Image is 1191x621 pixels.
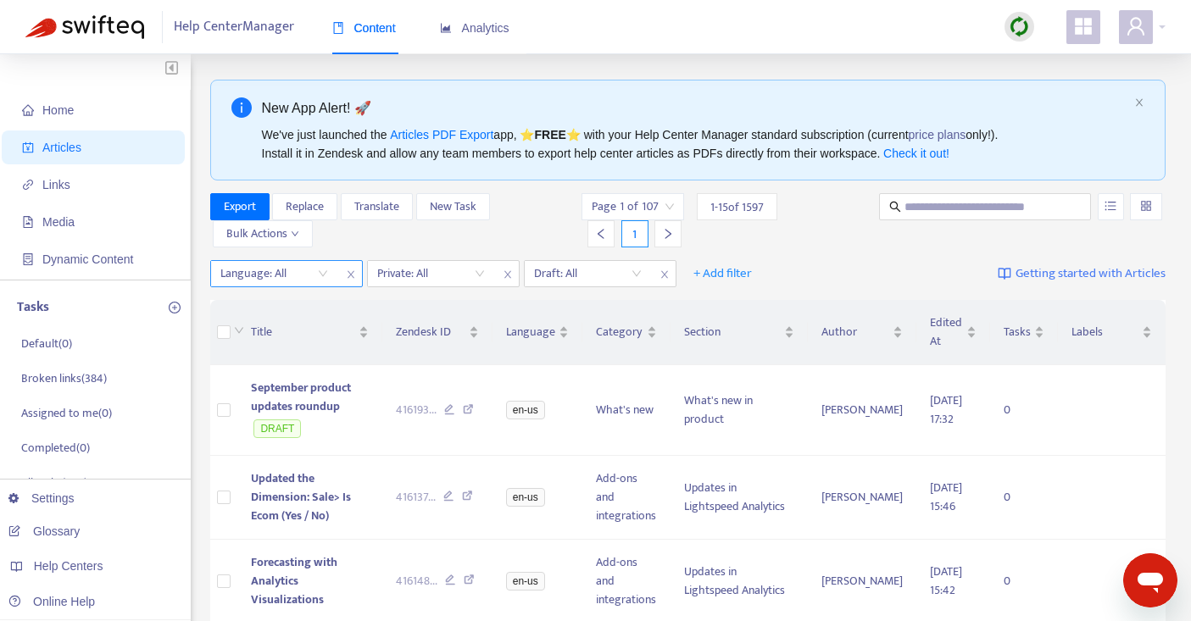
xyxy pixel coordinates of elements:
[416,193,490,220] button: New Task
[396,401,437,419] span: 416193 ...
[21,439,90,457] p: Completed ( 0 )
[1134,97,1144,108] button: close
[671,300,808,365] th: Section
[595,228,607,240] span: left
[1134,97,1144,108] span: close
[332,22,344,34] span: book
[1016,264,1166,284] span: Getting started with Articles
[889,201,901,213] span: search
[42,252,133,266] span: Dynamic Content
[251,378,351,416] span: September product updates roundup
[506,488,545,507] span: en-us
[251,469,351,525] span: Updated the Dimension: Sale> Is Ecom (Yes / No)
[883,147,949,160] a: Check it out!
[251,552,337,609] span: Forecasting with Analytics Visualizations
[382,300,493,365] th: Zendesk ID
[42,141,81,154] span: Articles
[224,197,256,216] span: Export
[916,300,990,365] th: Edited At
[990,365,1058,456] td: 0
[440,21,509,35] span: Analytics
[1123,553,1177,607] iframe: Button to launch messaging window
[210,193,270,220] button: Export
[430,197,476,216] span: New Task
[582,300,671,365] th: Category
[534,128,565,141] b: FREE
[1126,16,1146,36] span: user
[25,15,144,39] img: Swifteq
[272,193,337,220] button: Replace
[22,141,34,153] span: account-book
[390,128,493,141] a: Articles PDF Export
[582,365,671,456] td: What's new
[8,524,80,538] a: Glossary
[1105,200,1116,212] span: unordered-list
[808,300,916,365] th: Author
[286,197,324,216] span: Replace
[1071,323,1138,341] span: Labels
[8,491,75,505] a: Settings
[21,369,107,387] p: Broken links ( 384 )
[693,263,752,284] span: + Add filter
[262,125,1128,163] div: We've just launched the app, ⭐ ⭐️ with your Help Center Manager standard subscription (current on...
[808,456,916,540] td: [PERSON_NAME]
[930,391,962,429] span: [DATE] 17:32
[42,103,74,117] span: Home
[582,456,671,540] td: Add-ons and integrations
[506,401,545,419] span: en-us
[174,11,294,43] span: Help Center Manager
[1058,300,1166,365] th: Labels
[340,264,362,285] span: close
[1073,16,1094,36] span: appstore
[237,300,383,365] th: Title
[506,323,555,341] span: Language
[396,572,437,591] span: 416148 ...
[596,323,643,341] span: Category
[34,559,103,573] span: Help Centers
[231,97,252,118] span: info-circle
[497,264,519,285] span: close
[22,179,34,191] span: link
[396,323,465,341] span: Zendesk ID
[169,302,181,313] span: plus-circle
[253,419,301,438] span: DRAFT
[291,230,299,238] span: down
[42,215,75,229] span: Media
[21,335,72,352] p: Default ( 0 )
[440,22,452,34] span: area-chart
[1098,193,1124,220] button: unordered-list
[354,197,399,216] span: Translate
[332,21,396,35] span: Content
[341,193,413,220] button: Translate
[396,488,436,507] span: 416137 ...
[821,323,889,341] span: Author
[1009,16,1030,37] img: sync.dc5367851b00ba804db3.png
[251,323,356,341] span: Title
[909,128,966,141] a: price plans
[990,300,1058,365] th: Tasks
[662,228,674,240] span: right
[930,313,963,351] span: Edited At
[493,300,582,365] th: Language
[998,260,1166,287] a: Getting started with Articles
[684,323,781,341] span: Section
[671,456,808,540] td: Updates in Lightspeed Analytics
[8,595,95,608] a: Online Help
[710,198,764,216] span: 1 - 15 of 1597
[21,474,87,491] p: All tasks ( 384 )
[808,365,916,456] td: [PERSON_NAME]
[22,216,34,228] span: file-image
[671,365,808,456] td: What's new in product
[990,456,1058,540] td: 0
[262,97,1128,119] div: New App Alert! 🚀
[654,264,676,285] span: close
[234,325,244,335] span: down
[998,267,1011,280] img: image-link
[930,478,962,516] span: [DATE] 15:46
[22,104,34,116] span: home
[681,260,765,287] button: + Add filter
[1004,323,1031,341] span: Tasks
[213,220,313,247] button: Bulk Actionsdown
[621,220,648,247] div: 1
[506,572,545,591] span: en-us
